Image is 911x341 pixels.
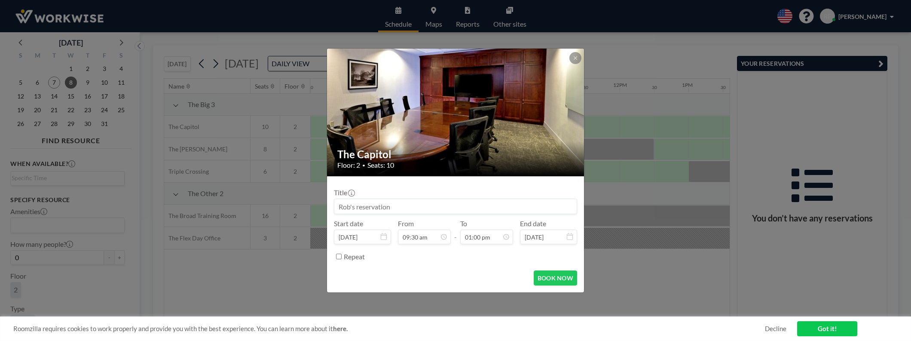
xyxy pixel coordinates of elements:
span: Seats: 10 [367,161,394,169]
label: From [398,219,414,228]
label: Start date [334,219,363,228]
span: - [454,222,457,241]
span: Floor: 2 [337,161,360,169]
label: To [460,219,467,228]
label: End date [520,219,546,228]
h2: The Capitol [337,148,575,161]
a: Decline [765,325,786,333]
label: Repeat [344,252,365,261]
button: BOOK NOW [534,270,577,286]
span: • [362,162,365,169]
a: Got it! [797,321,857,336]
a: here. [333,325,348,332]
input: Rob's reservation [334,199,577,214]
span: Roomzilla requires cookies to work properly and provide you with the best experience. You can lea... [13,325,765,333]
label: Title [334,188,354,197]
img: 537.jpg [327,15,585,209]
